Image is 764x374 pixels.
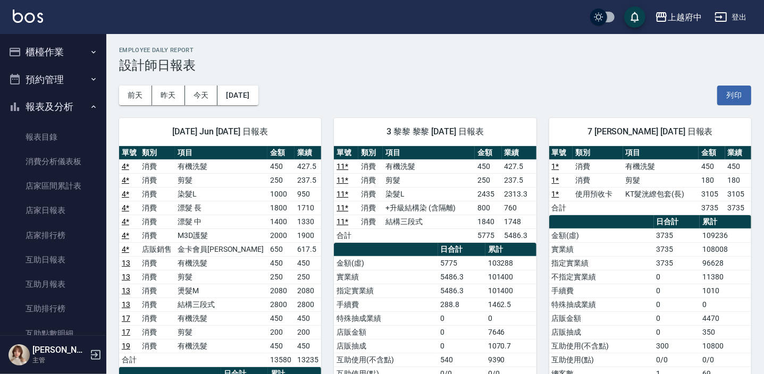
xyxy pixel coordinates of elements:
[295,215,321,228] td: 1330
[654,325,700,339] td: 0
[549,284,654,297] td: 手續費
[295,256,321,270] td: 450
[175,173,267,187] td: 剪髮
[295,353,321,367] td: 13235
[654,228,700,242] td: 3735
[175,242,267,256] td: 金卡會員[PERSON_NAME]
[295,284,321,297] td: 2080
[700,284,751,297] td: 1010
[549,297,654,311] td: 特殊抽成業績
[549,228,654,242] td: 金額(虛)
[175,159,267,173] td: 有機洗髮
[502,228,536,242] td: 5486.3
[334,256,438,270] td: 金額(虛)
[475,159,502,173] td: 450
[267,311,294,325] td: 450
[710,7,751,27] button: 登出
[654,284,700,297] td: 0
[334,311,438,325] td: 特殊抽成業績
[485,243,536,257] th: 累計
[485,311,536,325] td: 0
[438,339,485,353] td: 0
[139,173,175,187] td: 消費
[13,10,43,23] img: Logo
[4,223,102,248] a: 店家排行榜
[700,242,751,256] td: 108008
[139,228,175,242] td: 消費
[295,325,321,339] td: 200
[267,187,294,201] td: 1000
[654,339,700,353] td: 300
[139,242,175,256] td: 店販銷售
[700,256,751,270] td: 96628
[175,215,267,228] td: 漂髮 中
[358,146,383,160] th: 類別
[383,201,475,215] td: +升級結構染 (含隔離)
[4,174,102,198] a: 店家區間累計表
[295,339,321,353] td: 450
[4,272,102,296] a: 互助月報表
[485,339,536,353] td: 1070.7
[267,201,294,215] td: 1800
[700,311,751,325] td: 4470
[267,256,294,270] td: 450
[717,86,751,105] button: 列印
[654,297,700,311] td: 0
[573,173,623,187] td: 消費
[725,159,751,173] td: 450
[122,300,130,309] a: 13
[699,159,725,173] td: 450
[475,201,502,215] td: 800
[4,198,102,223] a: 店家日報表
[549,325,654,339] td: 店販抽成
[623,173,699,187] td: 剪髮
[624,6,645,28] button: save
[347,126,523,137] span: 3 黎黎 黎黎 [DATE] 日報表
[700,339,751,353] td: 10800
[122,314,130,322] a: 17
[438,256,485,270] td: 5775
[699,201,725,215] td: 3735
[475,146,502,160] th: 金額
[295,228,321,242] td: 1900
[358,215,383,228] td: 消費
[295,173,321,187] td: 237.5
[175,146,267,160] th: 項目
[4,125,102,149] a: 報表目錄
[654,215,700,229] th: 日合計
[175,284,267,297] td: 燙髮M
[267,173,294,187] td: 250
[4,38,102,66] button: 櫃檯作業
[725,146,751,160] th: 業績
[32,355,87,365] p: 主管
[139,284,175,297] td: 消費
[502,215,536,228] td: 1748
[502,201,536,215] td: 760
[4,296,102,321] a: 互助排行榜
[438,284,485,297] td: 5486.3
[267,325,294,339] td: 200
[623,146,699,160] th: 項目
[119,146,139,160] th: 單號
[267,159,294,173] td: 450
[700,215,751,229] th: 累計
[549,201,573,215] td: 合計
[132,126,308,137] span: [DATE] Jun [DATE] 日報表
[4,93,102,121] button: 報表及分析
[485,297,536,311] td: 1462.5
[139,159,175,173] td: 消費
[122,328,130,336] a: 17
[438,243,485,257] th: 日合計
[562,126,738,137] span: 7 [PERSON_NAME] [DATE] 日報表
[122,286,130,295] a: 13
[175,325,267,339] td: 剪髮
[485,256,536,270] td: 103288
[549,339,654,353] td: 互助使用(不含點)
[358,173,383,187] td: 消費
[699,187,725,201] td: 3105
[175,311,267,325] td: 有機洗髮
[139,311,175,325] td: 消費
[700,270,751,284] td: 11380
[383,173,475,187] td: 剪髮
[549,353,654,367] td: 互助使用(點)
